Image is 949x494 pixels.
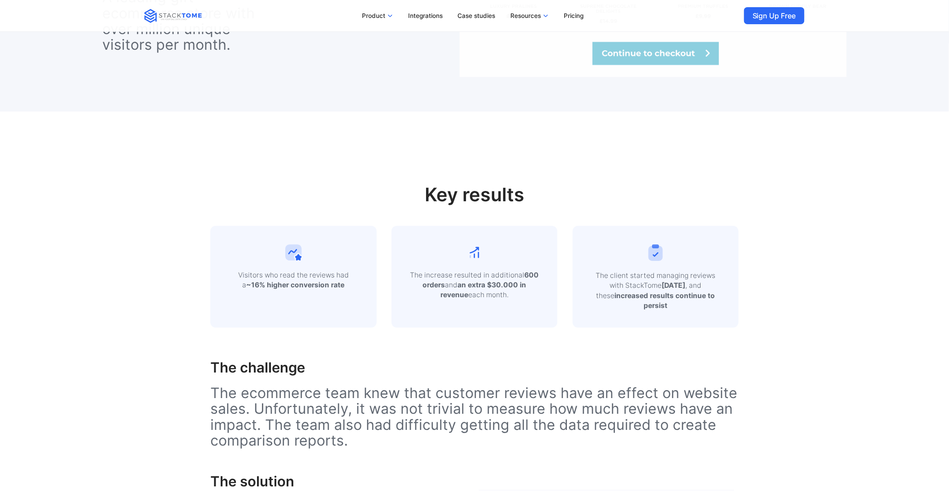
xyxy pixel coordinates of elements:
[409,270,541,300] p: The increase resulted in additional and each month.
[210,360,305,376] h1: The challenge
[511,12,541,20] p: Resources
[227,270,360,290] p: Visitors who read the reviews had a
[614,291,715,310] strong: increased results continue to persist
[362,12,386,20] p: Product
[452,7,501,24] a: Case studies
[210,385,739,448] p: The ecommerce team knew that customer reviews have an effect on website sales. Unfortunately, it ...
[505,7,555,24] a: Resources
[210,184,739,206] h2: Key results
[744,7,805,24] a: Sign Up Free
[408,12,443,20] p: Integrations
[458,12,496,20] p: Case studies
[564,12,583,20] p: Pricing
[210,473,294,490] h1: The solution
[423,271,539,289] strong: 600 orders
[662,281,685,290] strong: [DATE]
[440,281,527,299] strong: an extra $30.000 in revenue
[246,281,344,289] strong: ~16% higher conversion rate
[589,271,722,311] p: The client started managing reviews with StackTome , and these
[357,7,399,24] a: Product
[402,7,448,24] a: Integrations
[558,7,589,24] a: Pricing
